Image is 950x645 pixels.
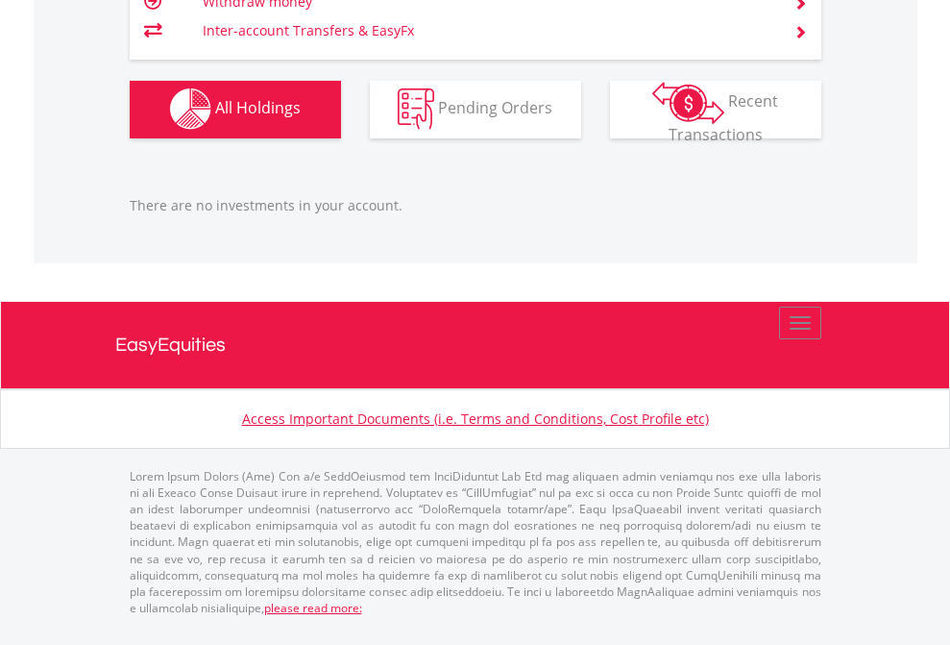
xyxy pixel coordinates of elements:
a: Access Important Documents (i.e. Terms and Conditions, Cost Profile etc) [242,409,709,428]
span: All Holdings [215,97,301,118]
img: pending_instructions-wht.png [398,88,434,130]
img: transactions-zar-wht.png [652,82,724,124]
button: All Holdings [130,81,341,138]
span: Pending Orders [438,97,552,118]
a: EasyEquities [115,302,836,388]
p: Lorem Ipsum Dolors (Ame) Con a/e SeddOeiusmod tem InciDiduntut Lab Etd mag aliquaen admin veniamq... [130,468,821,616]
a: please read more: [264,600,362,616]
button: Pending Orders [370,81,581,138]
button: Recent Transactions [610,81,821,138]
p: There are no investments in your account. [130,196,821,215]
img: holdings-wht.png [170,88,211,130]
td: Inter-account Transfers & EasyFx [203,16,770,45]
span: Recent Transactions [669,90,779,145]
